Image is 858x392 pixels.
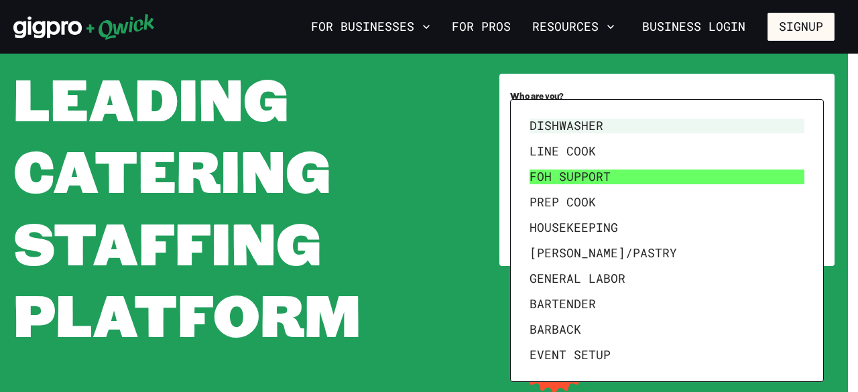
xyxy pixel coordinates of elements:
li: FOH Support [524,164,810,190]
li: Event Setup [524,342,810,368]
li: Barback [524,317,810,342]
li: Dishwasher [524,113,810,139]
li: Prep Cook [524,190,810,215]
li: Housekeeping [524,215,810,241]
li: Line Cook [524,139,810,164]
li: Bartender [524,291,810,317]
li: General Labor [524,266,810,291]
li: [PERSON_NAME]/Pastry [524,241,810,266]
